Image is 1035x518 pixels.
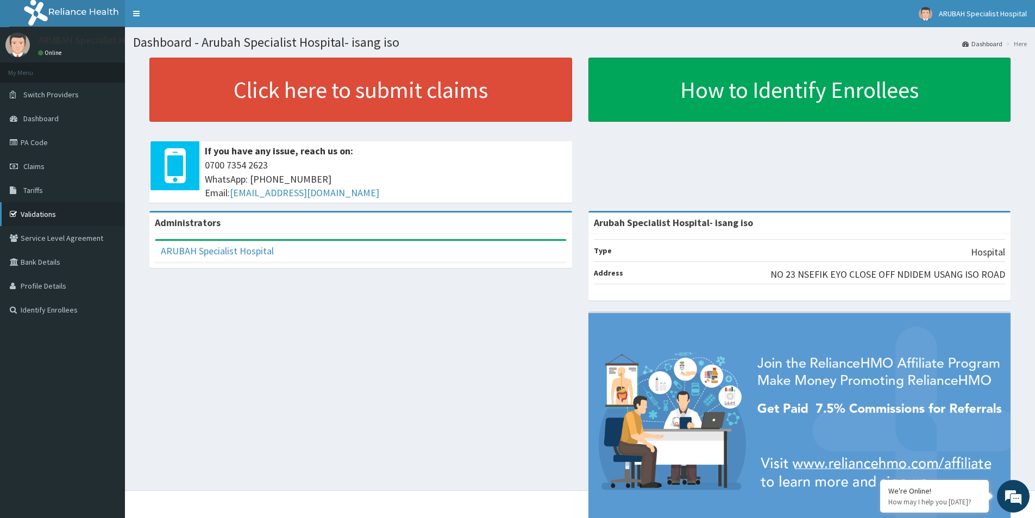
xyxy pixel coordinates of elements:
a: Click here to submit claims [149,58,572,122]
img: User Image [919,7,932,21]
span: Claims [23,161,45,171]
p: ARUBAH Specialist Hospital [38,35,155,45]
p: NO 23 NSEFIK EYO CLOSE OFF NDIDEM USANG ISO ROAD [770,267,1005,282]
a: How to Identify Enrollees [588,58,1011,122]
b: Administrators [155,216,221,229]
a: Online [38,49,64,57]
strong: Arubah Specialist Hospital- isang iso [594,216,753,229]
span: We're online! [63,137,150,247]
h1: Dashboard - Arubah Specialist Hospital- isang iso [133,35,1027,49]
img: User Image [5,33,30,57]
a: ARUBAH Specialist Hospital [161,245,274,257]
span: Switch Providers [23,90,79,99]
span: Tariffs [23,185,43,195]
span: 0700 7354 2623 WhatsApp: [PHONE_NUMBER] Email: [205,158,567,200]
a: Dashboard [962,39,1002,48]
span: ARUBAH Specialist Hospital [939,9,1027,18]
b: Type [594,246,612,255]
b: Address [594,268,623,278]
div: Minimize live chat window [178,5,204,32]
div: We're Online! [888,486,981,496]
p: Hospital [971,245,1005,259]
a: [EMAIL_ADDRESS][DOMAIN_NAME] [230,186,379,199]
li: Here [1003,39,1027,48]
textarea: Type your message and hit 'Enter' [5,297,207,335]
b: If you have any issue, reach us on: [205,145,353,157]
p: How may I help you today? [888,497,981,507]
span: Dashboard [23,114,59,123]
img: d_794563401_company_1708531726252_794563401 [20,54,44,82]
div: Chat with us now [57,61,183,75]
